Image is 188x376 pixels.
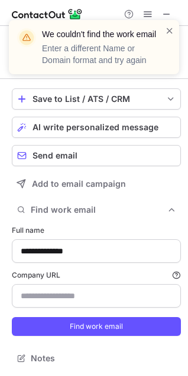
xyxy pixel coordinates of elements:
[12,145,181,166] button: Send email
[31,205,167,215] span: Find work email
[12,225,181,236] label: Full name
[33,123,158,132] span: AI write personalized message
[12,317,181,336] button: Find work email
[17,28,36,47] img: warning
[31,353,176,364] span: Notes
[42,28,151,40] header: We couldn't find the work email
[12,173,181,194] button: Add to email campaign
[12,202,181,218] button: Find work email
[12,350,181,367] button: Notes
[33,151,77,160] span: Send email
[33,94,160,104] div: Save to List / ATS / CRM
[32,179,126,189] span: Add to email campaign
[12,7,83,21] img: ContactOut v5.3.10
[12,270,181,281] label: Company URL
[12,88,181,110] button: save-profile-one-click
[12,117,181,138] button: AI write personalized message
[42,42,151,66] p: Enter a different Name or Domain format and try again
